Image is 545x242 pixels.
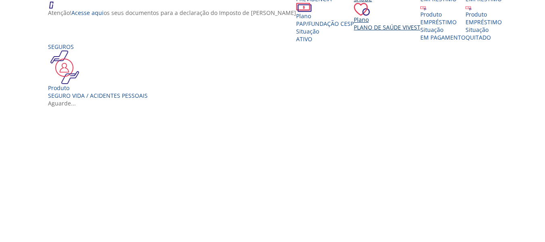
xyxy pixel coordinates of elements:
[354,23,420,31] span: Plano de Saúde VIVEST
[466,34,491,41] span: QUITADO
[466,11,502,18] div: Produto
[296,3,312,12] img: ico_dinheiro.png
[420,34,466,41] span: EM PAGAMENTO
[48,51,81,84] img: ico_seguros.png
[48,84,148,92] div: Produto
[354,16,420,23] div: Plano
[420,18,466,26] div: EMPRÉSTIMO
[354,3,370,16] img: ico_coracao.png
[48,9,296,17] p: Atenção! os seus documentos para a declaração do Imposto de [PERSON_NAME]
[466,26,502,34] div: Situação
[48,99,503,107] div: Aguarde...
[420,11,466,18] div: Produto
[420,26,466,34] div: Situação
[466,4,472,11] img: ico_emprestimo.svg
[296,27,354,35] div: Situação
[296,12,354,20] div: Plano
[48,92,148,99] div: Seguro Vida / Acidentes Pessoais
[466,18,502,26] div: EMPRÉSTIMO
[296,20,354,27] span: PAP/Fundação CESP
[48,43,148,51] div: Seguros
[420,4,426,11] img: ico_emprestimo.svg
[48,43,148,99] a: Seguros Produto Seguro Vida / Acidentes Pessoais
[71,9,104,17] a: Acesse aqui
[296,35,312,43] span: Ativo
